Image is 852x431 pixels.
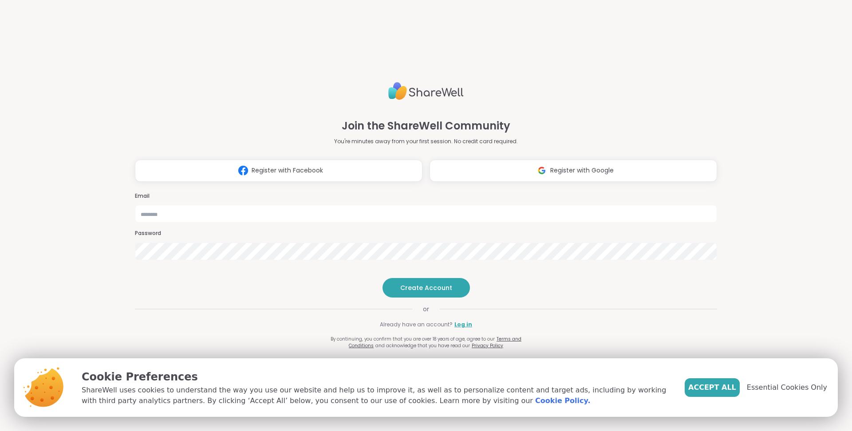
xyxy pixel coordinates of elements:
[375,342,470,349] span: and acknowledge that you have read our
[334,137,518,145] p: You're minutes away from your first session. No credit card required.
[135,160,422,182] button: Register with Facebook
[252,166,323,175] span: Register with Facebook
[412,305,440,313] span: or
[235,162,252,179] img: ShareWell Logomark
[535,396,590,406] a: Cookie Policy.
[342,118,510,134] h1: Join the ShareWell Community
[82,385,671,406] p: ShareWell uses cookies to understand the way you use our website and help us to improve it, as we...
[400,283,452,292] span: Create Account
[383,278,470,298] button: Create Account
[388,78,464,104] img: ShareWell Logo
[135,192,717,200] h3: Email
[550,166,614,175] span: Register with Google
[430,160,717,182] button: Register with Google
[331,336,495,342] span: By continuing, you confirm that you are over 18 years of age, agree to our
[82,369,671,385] p: Cookie Preferences
[685,378,740,397] button: Accept All
[135,230,717,237] h3: Password
[454,321,472,329] a: Log in
[533,162,550,179] img: ShareWell Logomark
[380,321,453,329] span: Already have an account?
[472,342,503,349] a: Privacy Policy
[688,382,736,393] span: Accept All
[747,382,827,393] span: Essential Cookies Only
[349,336,521,349] a: Terms and Conditions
